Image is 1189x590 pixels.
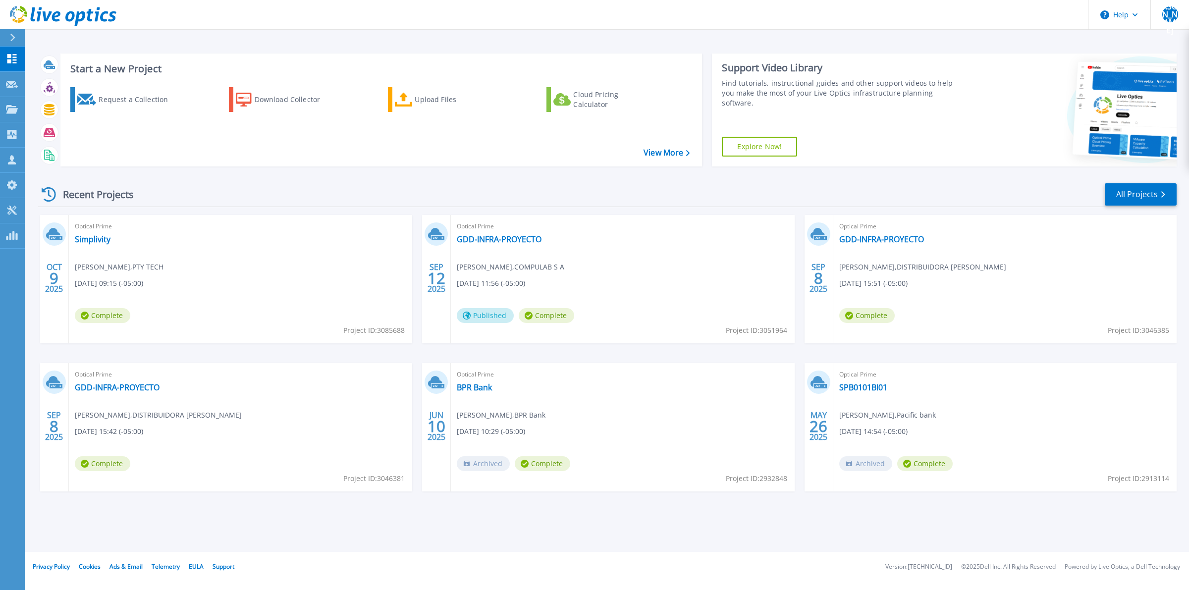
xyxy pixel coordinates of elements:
[75,382,160,392] a: GDD-INFRA-PROYECTO
[839,234,924,244] a: GDD-INFRA-PROYECTO
[644,148,690,158] a: View More
[457,262,564,272] span: [PERSON_NAME] , COMPULAB S A
[839,262,1006,272] span: [PERSON_NAME] , DISTRIBUIDORA [PERSON_NAME]
[415,90,494,109] div: Upload Files
[255,90,334,109] div: Download Collector
[726,325,787,336] span: Project ID: 3051964
[70,63,690,74] h3: Start a New Project
[75,262,163,272] span: [PERSON_NAME] , PTY TECH
[457,221,788,232] span: Optical Prime
[79,562,101,571] a: Cookies
[428,422,445,430] span: 10
[1108,325,1169,336] span: Project ID: 3046385
[839,278,908,289] span: [DATE] 15:51 (-05:00)
[839,221,1171,232] span: Optical Prime
[519,308,574,323] span: Complete
[50,422,58,430] span: 8
[1065,564,1180,570] li: Powered by Live Optics, a Dell Technology
[75,426,143,437] span: [DATE] 15:42 (-05:00)
[1108,473,1169,484] span: Project ID: 2913114
[457,369,788,380] span: Optical Prime
[809,260,828,296] div: SEP 2025
[573,90,652,109] div: Cloud Pricing Calculator
[897,456,953,471] span: Complete
[809,408,828,444] div: MAY 2025
[457,456,510,471] span: Archived
[343,473,405,484] span: Project ID: 3046381
[839,382,887,392] a: SPB0101BI01
[961,564,1056,570] li: © 2025 Dell Inc. All Rights Reserved
[213,562,234,571] a: Support
[457,278,525,289] span: [DATE] 11:56 (-05:00)
[457,410,545,421] span: [PERSON_NAME] , BPR Bank
[839,308,895,323] span: Complete
[726,473,787,484] span: Project ID: 2932848
[814,274,823,282] span: 8
[839,410,936,421] span: [PERSON_NAME] , Pacific bank
[428,274,445,282] span: 12
[75,369,406,380] span: Optical Prime
[33,562,70,571] a: Privacy Policy
[427,408,446,444] div: JUN 2025
[388,87,498,112] a: Upload Files
[457,382,492,392] a: BPR Bank
[75,278,143,289] span: [DATE] 09:15 (-05:00)
[189,562,204,571] a: EULA
[546,87,657,112] a: Cloud Pricing Calculator
[70,87,181,112] a: Request a Collection
[427,260,446,296] div: SEP 2025
[839,456,892,471] span: Archived
[722,137,797,157] a: Explore Now!
[839,369,1171,380] span: Optical Prime
[75,308,130,323] span: Complete
[229,87,339,112] a: Download Collector
[45,260,63,296] div: OCT 2025
[75,456,130,471] span: Complete
[457,234,541,244] a: GDD-INFRA-PROYECTO
[1105,183,1177,206] a: All Projects
[810,422,827,430] span: 26
[50,274,58,282] span: 9
[343,325,405,336] span: Project ID: 3085688
[99,90,178,109] div: Request a Collection
[38,182,147,207] div: Recent Projects
[885,564,952,570] li: Version: [TECHNICAL_ID]
[109,562,143,571] a: Ads & Email
[152,562,180,571] a: Telemetry
[515,456,570,471] span: Complete
[75,410,242,421] span: [PERSON_NAME] , DISTRIBUIDORA [PERSON_NAME]
[722,61,961,74] div: Support Video Library
[75,234,110,244] a: Simplivity
[457,426,525,437] span: [DATE] 10:29 (-05:00)
[457,308,514,323] span: Published
[839,426,908,437] span: [DATE] 14:54 (-05:00)
[722,78,961,108] div: Find tutorials, instructional guides and other support videos to help you make the most of your L...
[45,408,63,444] div: SEP 2025
[75,221,406,232] span: Optical Prime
